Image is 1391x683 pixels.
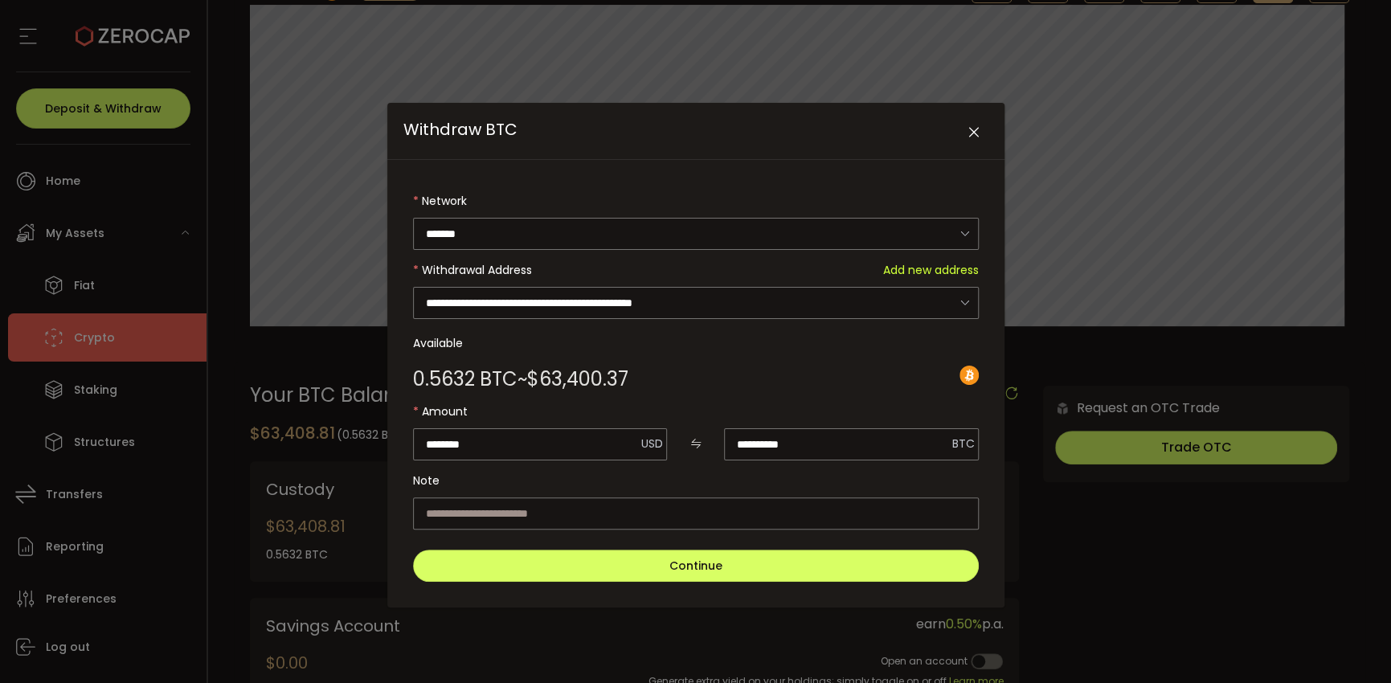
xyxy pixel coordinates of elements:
label: Available [413,327,979,359]
label: Network [413,185,979,217]
iframe: Chat Widget [1311,606,1391,683]
span: BTC [952,436,975,452]
label: Note [413,464,979,497]
div: Withdraw BTC [387,103,1004,607]
span: $63,400.37 [527,370,628,389]
span: Withdraw BTC [403,118,518,141]
span: USD [641,436,663,452]
span: Continue [669,558,722,574]
button: Continue [413,550,979,582]
span: 0.5632 BTC [413,370,518,389]
label: Amount [413,395,979,427]
div: ~ [413,370,628,389]
button: Close [960,119,988,147]
span: Withdrawal Address [422,262,532,278]
span: Add new address [883,254,979,286]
